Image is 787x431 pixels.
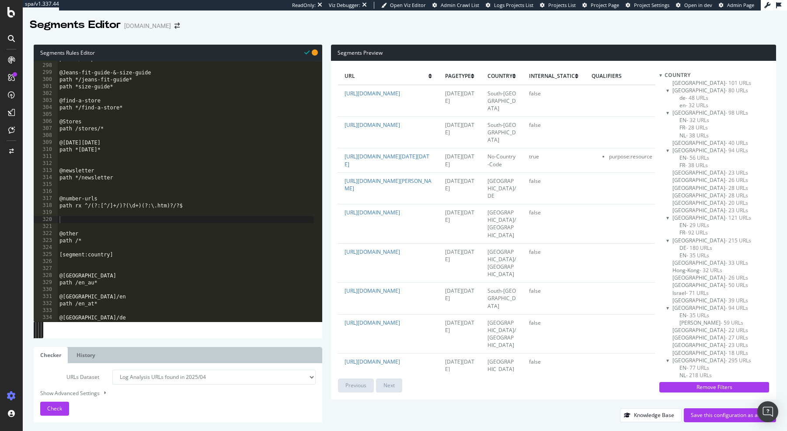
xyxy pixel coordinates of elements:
[665,383,764,391] div: Remove Filters
[529,153,539,160] span: true
[548,2,576,8] span: Projects List
[445,287,474,302] span: [DATE][DATE]
[725,147,748,154] span: - 94 URLs
[34,314,58,321] div: 334
[672,281,748,289] span: Click to filter country on Ireland
[686,364,709,371] span: - 77 URLs
[445,153,474,168] span: [DATE][DATE]
[672,259,748,266] span: Click to filter country on Greece
[445,177,474,192] span: [DATE][DATE]
[34,307,58,314] div: 333
[529,319,541,326] span: false
[672,169,748,176] span: Click to filter country on Croatia
[34,265,58,272] div: 327
[725,184,748,192] span: - 28 URLs
[725,192,748,199] span: - 28 URLs
[626,2,669,9] a: Project Settings
[685,124,708,131] span: - 28 URLs
[34,209,58,216] div: 319
[679,244,712,252] span: Click to filter country on Germany/DE
[672,274,748,281] span: Click to filter country on Hungary
[34,216,58,223] div: 320
[725,281,748,289] span: - 50 URLs
[34,300,58,307] div: 332
[345,358,400,365] a: [URL][DOMAIN_NAME]
[591,2,619,8] span: Project Page
[679,161,708,169] span: Click to filter country on Canada/FR
[679,364,709,371] span: Click to filter country on Netherlands/EN
[679,319,743,326] span: Click to filter country on Japan/JA
[672,147,748,154] span: Click to filter country on Canada and its children
[34,321,58,328] div: 335
[445,319,474,334] span: [DATE][DATE]
[338,378,374,392] button: Previous
[30,18,121,32] div: Segments Editor
[376,378,402,392] button: Next
[679,154,709,161] span: Click to filter country on Canada/EN
[331,45,776,61] div: Segments Preview
[725,297,748,304] span: - 39 URLs
[345,319,400,326] a: [URL][DOMAIN_NAME]
[34,188,58,195] div: 316
[691,411,769,419] div: Save this configuration as active
[725,207,748,214] span: - 23 URLs
[488,319,516,349] span: [GEOGRAPHIC_DATA]/[GEOGRAPHIC_DATA]
[304,48,310,56] span: Syntax is valid
[719,2,754,9] a: Admin Page
[676,2,712,9] a: Open in dev
[686,244,712,252] span: - 180 URLs
[529,121,541,129] span: false
[685,229,708,236] span: - 92 URLs
[529,287,541,294] span: false
[34,90,58,97] div: 302
[725,79,751,87] span: - 101 URLs
[725,259,748,266] span: - 33 URLs
[345,121,400,129] a: [URL][DOMAIN_NAME]
[679,124,708,131] span: Click to filter country on Belgium/FR
[620,411,682,419] a: Knowledge Base
[345,90,400,97] a: [URL][DOMAIN_NAME]
[345,153,429,168] a: [URL][DOMAIN_NAME][DATE][DATE]
[686,94,708,102] span: - 48 URLs
[700,266,722,274] span: - 32 URLs
[329,2,360,9] div: Viz Debugger:
[529,90,541,97] span: false
[34,347,68,363] a: Checker
[34,230,58,237] div: 322
[34,279,58,286] div: 329
[488,121,516,144] span: South-[GEOGRAPHIC_DATA]
[34,286,58,293] div: 330
[672,289,709,297] span: Click to filter country on Israel
[725,349,748,357] span: - 18 URLs
[672,109,748,116] span: Click to filter country on Belgium and its children
[34,76,58,83] div: 300
[34,45,322,61] div: Segments Rules Editor
[47,405,62,412] span: Check
[70,347,102,363] a: History
[686,312,709,319] span: - 35 URLs
[672,79,751,87] span: Click to filter country on Australia
[345,177,432,192] a: [URL][DOMAIN_NAME][PERSON_NAME]
[34,167,58,174] div: 313
[672,334,748,341] span: Click to filter country on Lithuania
[672,349,748,357] span: Click to filter country on Macau
[609,153,679,160] li: purpose : resource
[725,341,748,349] span: - 23 URLs
[292,2,316,9] div: ReadOnly:
[725,169,748,176] span: - 23 URLs
[725,334,748,341] span: - 27 URLs
[34,370,106,385] label: URLs Dataset
[34,195,58,202] div: 317
[345,209,400,216] a: [URL][DOMAIN_NAME]
[725,139,748,147] span: - 40 URLs
[34,62,58,69] div: 298
[488,72,512,80] span: country
[488,287,516,309] span: South-[GEOGRAPHIC_DATA]
[592,72,676,80] span: qualifiers
[34,160,58,167] div: 312
[312,48,318,56] span: You have unsaved modifications
[582,2,619,9] a: Project Page
[34,139,58,146] div: 309
[34,251,58,258] div: 325
[672,214,751,221] span: Click to filter country on France and its children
